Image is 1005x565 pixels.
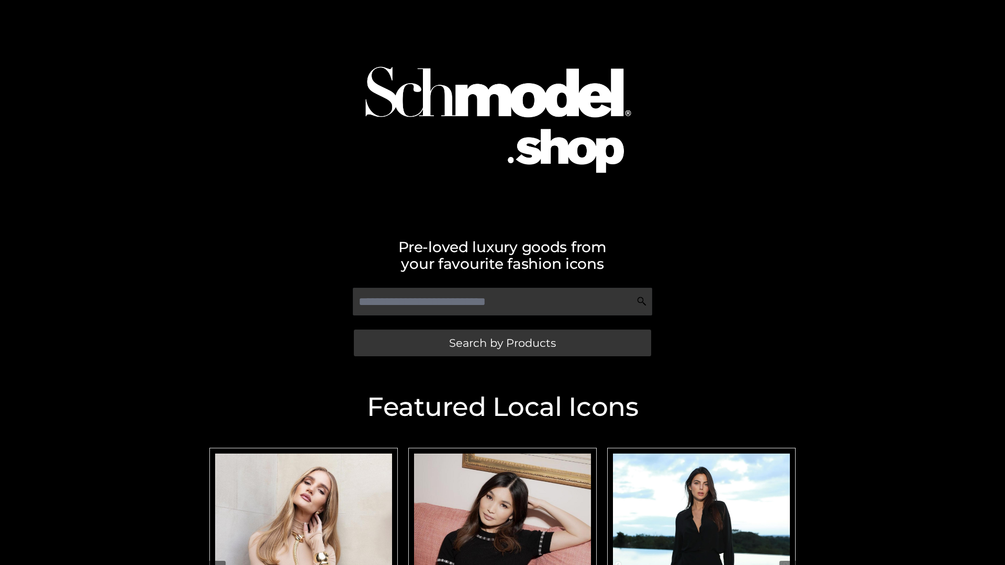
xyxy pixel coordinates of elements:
a: Search by Products [354,330,651,356]
img: Search Icon [636,296,647,307]
h2: Featured Local Icons​ [204,394,801,420]
span: Search by Products [449,337,556,348]
h2: Pre-loved luxury goods from your favourite fashion icons [204,239,801,272]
